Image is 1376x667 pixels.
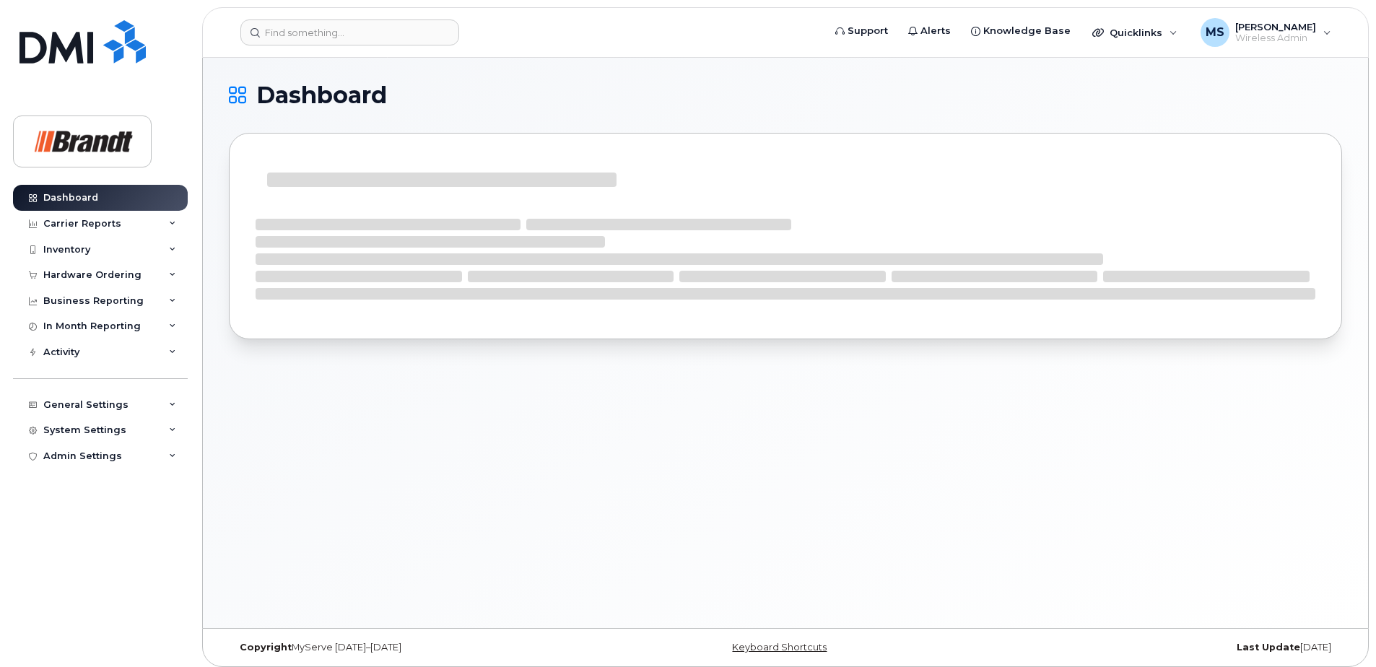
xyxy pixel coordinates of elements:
strong: Copyright [240,642,292,653]
div: [DATE] [971,642,1342,653]
strong: Last Update [1237,642,1300,653]
a: Keyboard Shortcuts [732,642,827,653]
span: Dashboard [256,84,387,106]
div: MyServe [DATE]–[DATE] [229,642,600,653]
